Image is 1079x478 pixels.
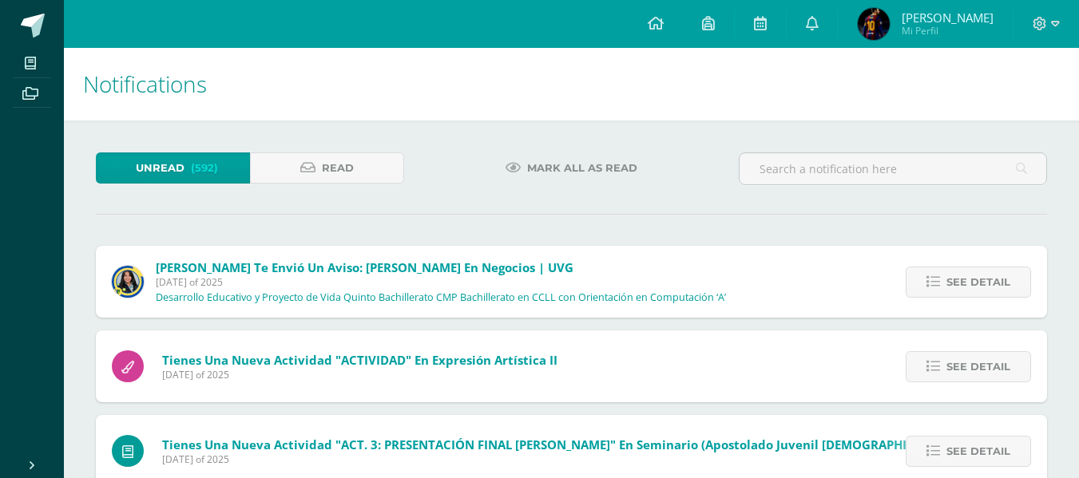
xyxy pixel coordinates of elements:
span: See detail [946,267,1010,297]
p: Desarrollo Educativo y Proyecto de Vida Quinto Bachillerato CMP Bachillerato en CCLL con Orientac... [156,291,726,304]
span: [DATE] of 2025 [162,368,557,381]
span: [PERSON_NAME] [902,10,994,26]
img: 1e26687f261d44f246eaf5750538126e.png [858,8,890,40]
span: [DATE] of 2025 [156,275,726,289]
span: Read [322,153,354,183]
span: See detail [946,437,1010,466]
a: Read [250,152,404,184]
span: See detail [946,352,1010,381]
img: 9385da7c0ece523bc67fca2554c96817.png [112,266,144,298]
span: [PERSON_NAME] te envió un aviso: [PERSON_NAME] en Negocios | UVG [156,259,573,275]
span: Tienes una nueva actividad "ACT. 3: PRESENTACIÓN FINAL [PERSON_NAME]" En Seminario (Apostolado Ju... [162,437,985,452]
span: Unread [136,153,184,183]
span: Mi Perfil [902,24,994,38]
a: Unread(592) [96,152,250,184]
span: Mark all as read [527,153,637,183]
a: Mark all as read [486,152,657,184]
span: Tienes una nueva actividad "ACTIVIDAD" En Expresión Artística II [162,352,557,368]
span: [DATE] of 2025 [162,452,985,466]
span: (592) [191,153,218,183]
span: Notifications [83,69,207,99]
input: Search a notification here [740,153,1046,184]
